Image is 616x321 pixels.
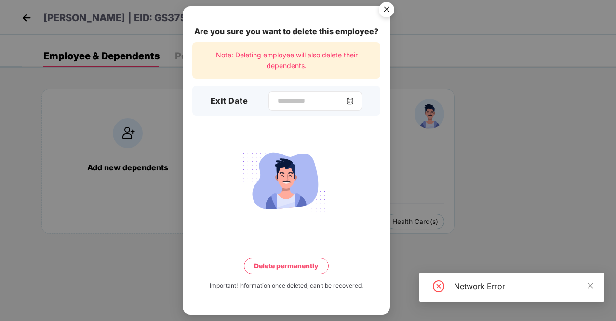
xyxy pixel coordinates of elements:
img: svg+xml;base64,PHN2ZyB4bWxucz0iaHR0cDovL3d3dy53My5vcmcvMjAwMC9zdmciIHdpZHRoPSIyMjQiIGhlaWdodD0iMT... [232,143,340,218]
img: svg+xml;base64,PHN2ZyBpZD0iQ2FsZW5kYXItMzJ4MzIiIHhtbG5zPSJodHRwOi8vd3d3LnczLm9yZy8yMDAwL3N2ZyIgd2... [346,97,354,105]
div: Network Error [454,280,593,292]
button: Delete permanently [244,258,329,274]
div: Are you sure you want to delete this employee? [192,26,380,38]
div: Important! Information once deleted, can’t be recovered. [210,281,363,291]
span: close [587,282,594,289]
span: close-circle [433,280,444,292]
h3: Exit Date [211,95,248,108]
div: Note: Deleting employee will also delete their dependents. [192,42,380,79]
